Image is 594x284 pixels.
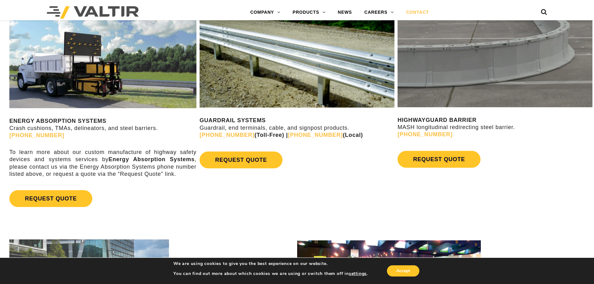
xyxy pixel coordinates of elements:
strong: Energy Absorption Systems [109,156,195,162]
a: NEWS [331,6,358,19]
strong: GUARDRAIL SYSTEMS [200,117,266,123]
p: We are using cookies to give you the best experience on our website. [173,261,368,267]
a: REQUEST QUOTE [200,152,283,168]
a: [PHONE_NUMBER] [200,132,254,138]
p: Crash cushions, TMAs, delineators, and steel barriers. [9,118,196,139]
button: settings [349,271,367,277]
a: REQUEST QUOTE [9,190,92,207]
a: COMPANY [244,6,287,19]
img: SS180M Contact Us Page Image [9,10,196,108]
img: Radius-Barrier-Section-Highwayguard3 [398,10,592,107]
strong: (Toll-Free) | (Local) [200,132,363,138]
strong: HIGHWAYGUARD BARRIER [398,117,476,123]
button: Accept [387,265,419,277]
a: [PHONE_NUMBER] [288,132,343,138]
a: [PHONE_NUMBER] [9,132,64,138]
a: REQUEST QUOTE [398,151,481,168]
a: CONTACT [400,6,435,19]
p: MASH longitudinal redirecting steel barrier. [398,117,592,138]
img: Valtir [47,6,139,19]
a: PRODUCTS [287,6,332,19]
p: Guardrail, end terminals, cable, and signpost products. [200,117,394,139]
p: To learn more about our custom manufacture of highway safety devices and systems services by , pl... [9,149,196,178]
img: Guardrail Contact Us Page Image [200,10,394,108]
a: CAREERS [358,6,400,19]
p: You can find out more about which cookies we are using or switch them off in . [173,271,368,277]
a: [PHONE_NUMBER] [398,131,452,137]
strong: ENERGY ABSORPTION SYSTEMS [9,118,106,124]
